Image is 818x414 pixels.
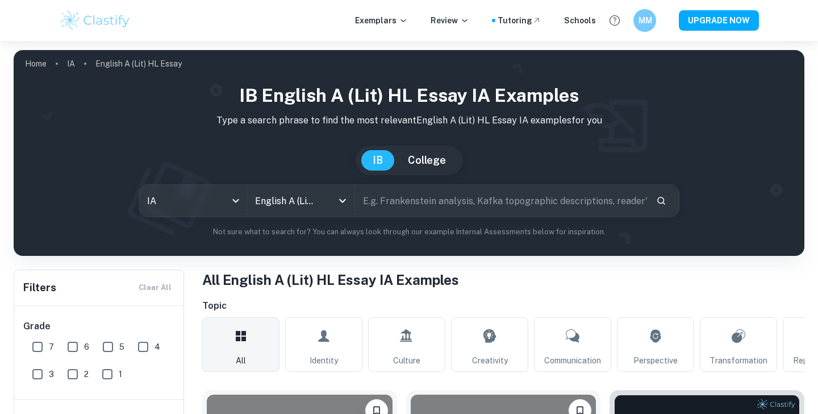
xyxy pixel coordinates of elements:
[633,354,678,367] span: Perspective
[498,14,541,27] a: Tutoring
[236,354,246,367] span: All
[355,185,647,217] input: E.g. Frankenstein analysis, Kafka topographic descriptions, reader's perception...
[472,354,508,367] span: Creativity
[84,341,89,353] span: 6
[119,341,124,353] span: 5
[652,191,671,210] button: Search
[95,57,182,70] p: English A (Lit) HL Essay
[119,368,122,380] span: 1
[361,150,394,171] button: IB
[139,185,247,217] div: IA
[14,50,804,256] img: profile cover
[355,14,408,27] p: Exemplars
[431,14,469,27] p: Review
[59,9,131,32] img: Clastify logo
[335,193,350,209] button: Open
[23,114,795,127] p: Type a search phrase to find the most relevant English A (Lit) HL Essay IA examples for you
[633,9,656,32] button: MM
[605,11,624,30] button: Help and Feedback
[155,341,160,353] span: 4
[49,368,54,380] span: 3
[544,354,601,367] span: Communication
[84,368,89,380] span: 2
[710,354,767,367] span: Transformation
[679,10,759,31] button: UPGRADE NOW
[23,226,795,238] p: Not sure what to search for? You can always look through our example Internal Assessments below f...
[310,354,338,367] span: Identity
[202,299,804,313] h6: Topic
[564,14,596,27] a: Schools
[23,82,795,109] h1: IB English A (Lit) HL Essay IA examples
[23,320,176,333] h6: Grade
[393,354,420,367] span: Culture
[397,150,457,171] button: College
[67,56,75,72] a: IA
[49,341,54,353] span: 7
[638,14,652,27] h6: MM
[25,56,47,72] a: Home
[202,270,804,290] h1: All English A (Lit) HL Essay IA Examples
[23,280,56,296] h6: Filters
